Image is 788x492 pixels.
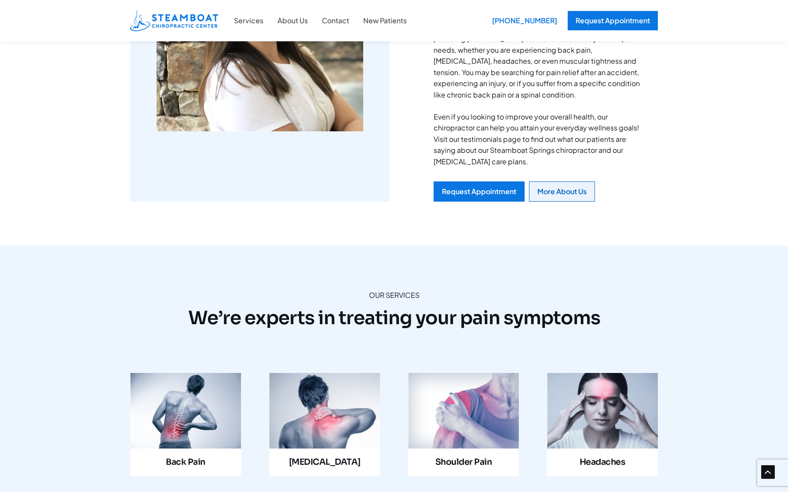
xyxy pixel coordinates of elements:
[547,373,658,477] a: Infobox Link
[408,373,519,477] a: Infobox Link
[315,15,356,26] a: Contact
[568,11,658,30] a: Request Appointment
[486,11,563,30] div: [PHONE_NUMBER]
[434,181,525,202] a: Request Appointment
[434,111,640,167] p: Even if you looking to improve your overall health, our chiropractor can help you attain your eve...
[442,188,516,195] div: Request Appointment
[130,307,658,329] h2: We’re experts in treating your pain symptoms
[270,15,315,26] a: About Us
[130,10,218,31] img: Steamboat Chiropractic Center
[269,373,380,477] a: Infobox Link
[227,10,414,31] nav: Site Navigation
[356,15,414,26] a: New Patients
[227,15,270,26] a: Services
[130,289,658,301] p: OUR SERVICES
[537,188,587,195] div: More About Us
[529,181,595,202] a: More About Us
[130,373,241,477] a: Infobox Link
[486,11,559,30] a: [PHONE_NUMBER]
